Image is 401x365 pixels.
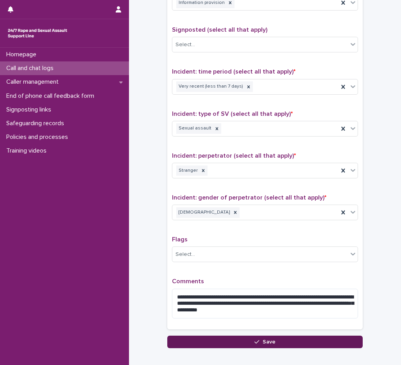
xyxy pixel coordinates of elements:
[172,194,326,201] span: Incident: gender of perpetrator (select all that apply)
[172,111,293,117] span: Incident: type of SV (select all that apply)
[175,41,195,49] div: Select...
[3,65,60,72] p: Call and chat logs
[172,153,296,159] span: Incident: perpetrator (select all that apply)
[3,92,100,100] p: End of phone call feedback form
[176,207,231,218] div: [DEMOGRAPHIC_DATA]
[3,51,43,58] p: Homepage
[3,106,57,113] p: Signposting links
[3,147,53,155] p: Training videos
[6,25,69,41] img: rhQMoQhaT3yELyF149Cw
[172,278,204,284] span: Comments
[176,165,199,176] div: Stranger
[3,78,65,86] p: Caller management
[3,120,70,127] p: Safeguarding records
[176,81,244,92] div: Very recent (less than 7 days)
[263,339,276,345] span: Save
[172,68,295,75] span: Incident: time period (select all that apply)
[172,236,188,243] span: Flags
[172,27,267,33] span: Signposted (select all that apply)
[167,336,363,348] button: Save
[175,250,195,259] div: Select...
[3,133,74,141] p: Policies and processes
[176,123,213,134] div: Sexual assault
